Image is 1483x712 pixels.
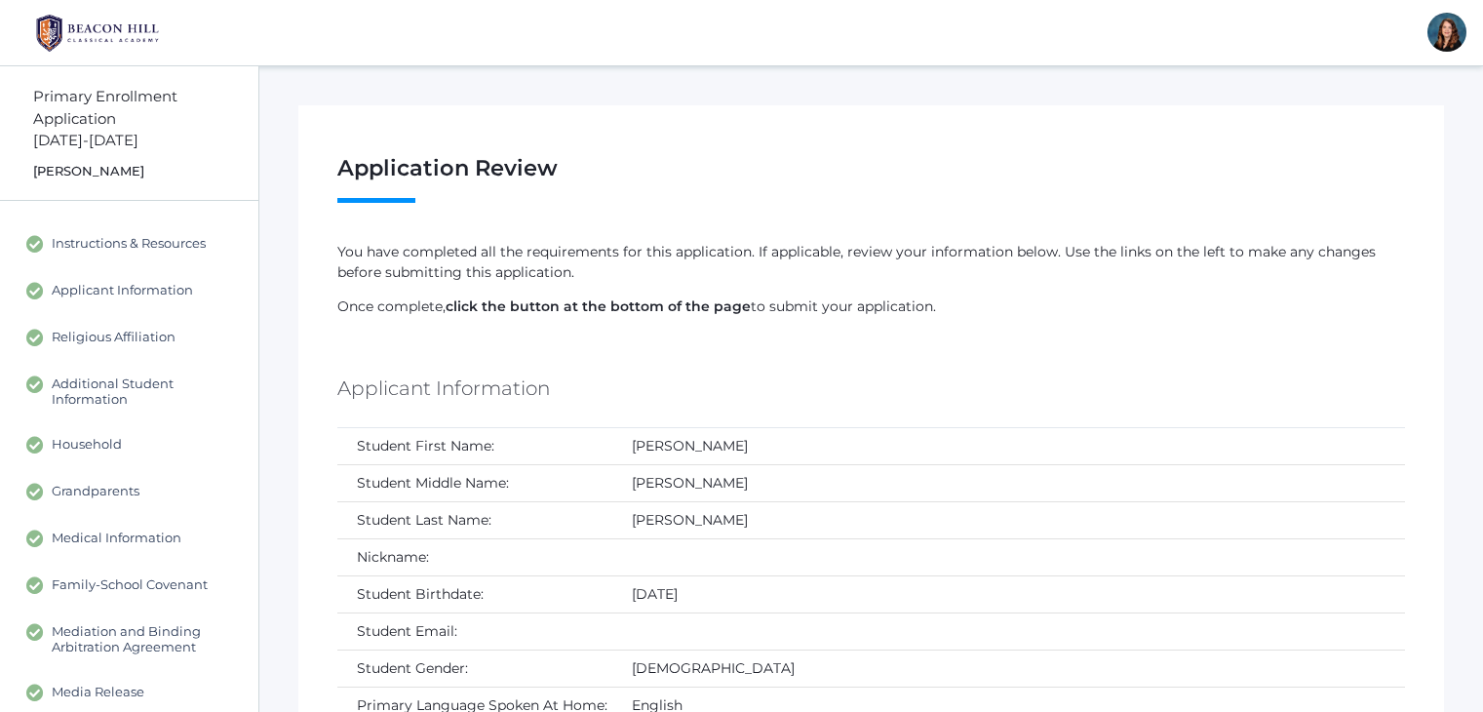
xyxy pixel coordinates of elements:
td: Nickname: [337,538,612,575]
div: Heather Mangimelli [1427,13,1466,52]
td: [PERSON_NAME] [612,428,1405,465]
p: You have completed all the requirements for this application. If applicable, review your informat... [337,242,1405,283]
td: Student Gender: [337,650,612,687]
h1: Application Review [337,156,1405,203]
td: [PERSON_NAME] [612,501,1405,538]
td: Student Birthdate: [337,575,612,613]
h5: Applicant Information [337,372,550,405]
span: Additional Student Information [52,376,239,407]
td: [DEMOGRAPHIC_DATA] [612,650,1405,687]
div: Primary Enrollment Application [33,86,258,130]
span: Household [52,436,122,454]
td: Student First Name: [337,428,612,465]
td: [DATE] [612,575,1405,613]
span: Religious Affiliation [52,329,176,346]
td: Student Last Name: [337,501,612,538]
span: Medical Information [52,530,181,547]
div: [DATE]-[DATE] [33,130,258,152]
td: [PERSON_NAME] [612,464,1405,501]
strong: click the button at the bottom of the page [446,297,751,315]
span: Applicant Information [52,282,193,299]
span: Family-School Covenant [52,576,208,594]
p: Once complete, to submit your application. [337,297,1405,317]
div: [PERSON_NAME] [33,162,258,181]
span: Grandparents [52,483,139,500]
span: Media Release [52,684,144,701]
td: Student Middle Name: [337,464,612,501]
span: Instructions & Resources [52,235,206,253]
span: Mediation and Binding Arbitration Agreement [52,623,239,654]
img: 1_BHCALogos-05.png [24,9,171,58]
td: Student Email: [337,613,612,650]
